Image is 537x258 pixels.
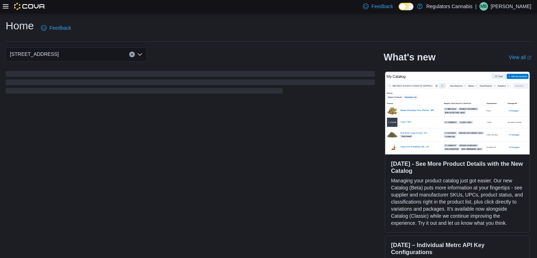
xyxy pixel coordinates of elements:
[137,52,143,57] button: Open list of options
[481,2,487,11] span: MB
[527,55,531,60] svg: External link
[6,72,375,95] span: Loading
[49,24,71,31] span: Feedback
[14,3,46,10] img: Cova
[6,19,34,33] h1: Home
[391,160,524,174] h3: [DATE] - See More Product Details with the New Catalog
[391,241,524,256] h3: [DATE] – Individual Metrc API Key Configurations
[475,2,477,11] p: |
[391,177,524,227] p: Managing your product catalog just got easier. Our new Catalog (Beta) puts more information at yo...
[38,21,74,35] a: Feedback
[399,3,413,10] input: Dark Mode
[491,2,531,11] p: [PERSON_NAME]
[479,2,488,11] div: Mike Biron
[426,2,472,11] p: Regulators Cannabis
[509,54,531,60] a: View allExternal link
[383,52,435,63] h2: What's new
[10,50,59,58] span: [STREET_ADDRESS]
[129,52,135,57] button: Clear input
[371,3,393,10] span: Feedback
